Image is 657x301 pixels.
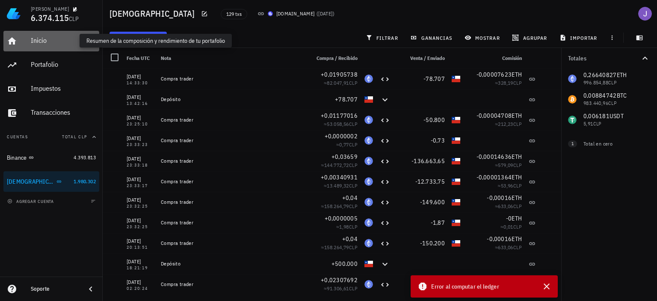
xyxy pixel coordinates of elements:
[495,121,522,127] span: ≈
[364,75,373,83] div: ETH-icon
[364,259,373,268] div: CLP-icon
[571,140,574,147] span: 1
[62,134,87,140] span: Total CLP
[452,218,460,227] div: CLP-icon
[336,141,358,148] span: ≈
[452,239,460,247] div: CLP-icon
[583,140,633,148] div: Total en cero
[127,266,154,270] div: 18:21:19
[5,197,58,206] button: agregar cuenta
[331,260,358,268] span: +500.000
[498,162,513,168] span: 579,09
[161,281,303,288] div: Compra trader
[561,48,657,69] button: Totales
[324,182,358,189] span: ≈
[512,194,522,202] span: ETH
[324,244,349,250] span: 158.264,79
[226,9,242,19] span: 129 txs
[109,32,167,44] button: transacción
[324,203,349,209] span: 158.264,79
[3,103,99,123] a: Transacciones
[161,158,303,164] div: Compra trader
[487,194,512,202] span: -0,00016
[161,116,303,123] div: Compra trader
[127,237,154,245] div: [DATE]
[431,137,445,144] span: -0,73
[476,173,512,181] span: -0,00001364
[512,173,522,181] span: ETH
[3,31,99,51] a: Inicio
[394,48,448,69] div: Venta / Enviado
[3,171,99,192] a: [DEMOGRAPHIC_DATA] 1.980.302
[638,7,652,21] div: avatar
[276,9,315,18] div: [DOMAIN_NAME]
[7,178,55,185] div: [DEMOGRAPHIC_DATA]
[498,80,513,86] span: 328,19
[512,215,522,222] span: ETH
[317,9,334,18] span: ( )
[127,55,150,61] span: Fecha UTC
[503,224,513,230] span: 0,01
[9,199,54,204] span: agregar cuenta
[268,11,273,16] img: BudaPuntoCom
[123,48,157,69] div: Fecha UTC
[495,203,522,209] span: ≈
[500,224,522,230] span: ≈
[513,182,522,189] span: CLP
[512,153,522,161] span: ETH
[364,239,373,247] div: ETH-icon
[161,240,303,247] div: Compra trader
[513,162,522,168] span: CLP
[127,81,154,85] div: 14:33:30
[452,116,460,124] div: CLP-icon
[364,116,373,124] div: ETH-icon
[7,7,21,21] img: LedgiFi
[512,235,522,243] span: ETH
[452,177,460,186] div: CLP-icon
[127,122,154,126] div: 23:25:10
[452,136,460,145] div: CLP-icon
[127,204,154,209] div: 23:32:25
[349,224,358,230] span: CLP
[3,55,99,75] a: Portafolio
[331,153,358,161] span: +0,03659
[423,75,445,83] span: -78.707
[127,225,154,229] div: 23:32:25
[127,101,154,106] div: 13:42:16
[513,121,522,127] span: CLP
[127,184,154,188] div: 23:33:17
[431,282,499,291] span: Error al computar el ledger
[69,15,79,23] span: CLP
[506,215,512,222] span: -0
[364,280,373,289] div: ETH-icon
[407,32,458,44] button: ganancias
[498,121,513,127] span: 212,23
[325,215,358,222] span: +0,0000005
[324,162,349,168] span: 144.772,72
[321,112,358,119] span: +0,01177016
[31,6,69,12] div: [PERSON_NAME]
[127,113,154,122] div: [DATE]
[364,218,373,227] div: ETH-icon
[31,84,96,92] div: Impuestos
[317,55,358,61] span: Compra / Recibido
[349,182,358,189] span: CLP
[31,36,96,45] div: Inicio
[349,121,358,127] span: CLP
[476,112,512,119] span: -0,00004708
[364,198,373,206] div: ETH-icon
[321,162,358,168] span: ≈
[342,235,358,243] span: +0,04
[109,7,198,21] h1: [DEMOGRAPHIC_DATA]
[127,278,154,286] div: [DATE]
[498,203,513,209] span: 633,06
[464,48,525,69] div: Comisión
[127,245,154,250] div: 20:13:51
[513,244,522,250] span: CLP
[513,80,522,86] span: CLP
[175,34,221,41] span: sincronizar
[339,141,349,148] span: 0,77
[466,34,500,41] span: mostrar
[127,93,154,101] div: [DATE]
[324,80,358,86] span: ≈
